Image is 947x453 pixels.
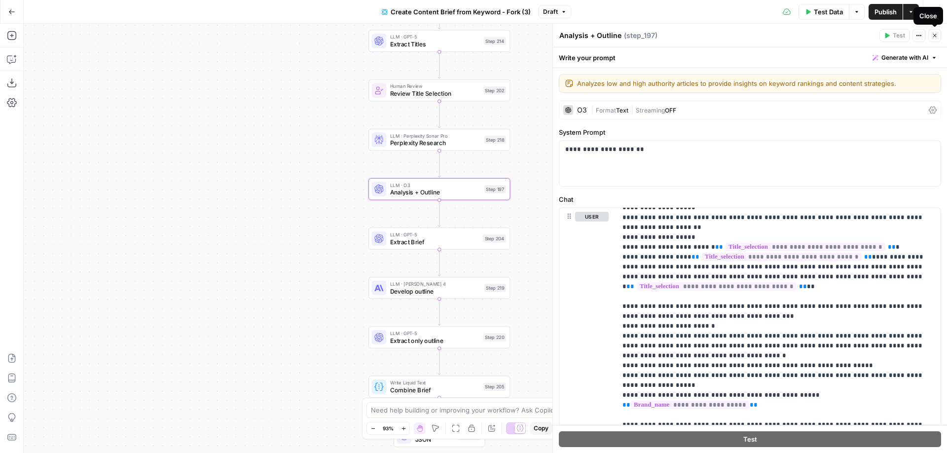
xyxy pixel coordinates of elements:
g: Edge from step_198 to step_214 [438,2,441,29]
span: LLM · GPT-5 [390,330,480,337]
button: Copy [530,422,552,435]
span: Extract Titles [390,39,480,49]
div: Step 204 [483,234,506,243]
div: Write your prompt [553,47,947,68]
span: Publish [874,7,897,17]
span: Generate with AI [881,53,928,62]
span: Text [616,107,628,114]
button: Draft [539,5,571,18]
span: Format [596,107,616,114]
button: Create Content Brief from Keyword - Fork (3) [376,4,537,20]
span: OFF [665,107,676,114]
span: Test [893,31,905,40]
span: Human Review [390,82,480,90]
button: Generate with AI [869,51,941,64]
span: | [591,105,596,114]
div: Human ReviewReview Title SelectionStep 202 [368,79,510,101]
span: Perplexity Research [390,138,481,148]
button: Test [559,431,941,447]
div: O3 [577,107,587,113]
div: LLM · Perplexity Sonar ProPerplexity ResearchStep 218 [368,129,510,151]
div: LLM · [PERSON_NAME] 4Develop outlineStep 219 [368,277,510,299]
div: LLM · O3Analysis + OutlineStep 197 [368,178,510,200]
div: LLM · GPT-5Extract BriefStep 204 [368,227,510,249]
span: LLM · O3 [390,182,481,189]
span: Develop outline [390,287,481,296]
textarea: Analysis + Outline [559,31,621,40]
g: Edge from step_219 to step_220 [438,299,441,326]
g: Edge from step_197 to step_204 [438,200,441,227]
span: Copy [534,424,548,433]
div: Write Liquid TextCombine BriefStep 205 [368,376,510,398]
span: Review Title Selection [390,89,480,98]
span: LLM · Perplexity Sonar Pro [390,132,481,139]
span: Extract only outline [390,336,480,345]
span: Combine Brief [390,385,480,395]
label: System Prompt [559,127,941,137]
button: Test [879,29,910,42]
g: Edge from step_220 to step_205 [438,348,441,375]
button: Test Data [799,4,849,20]
g: Edge from step_202 to step_218 [438,101,441,128]
div: Step 203 [458,432,481,441]
div: LLM · GPT-5Extract only outlineStep 220 [368,326,510,348]
div: Step 219 [484,284,506,292]
span: LLM · [PERSON_NAME] 4 [390,280,481,288]
button: user [575,212,609,222]
span: Streaming [636,107,665,114]
div: Step 202 [483,86,506,95]
div: Close [919,11,937,21]
span: Extract Brief [390,237,479,247]
div: Step 214 [484,37,506,45]
span: Draft [543,7,558,16]
div: Step 218 [484,136,506,144]
span: Test Data [814,7,843,17]
div: Step 205 [483,382,506,391]
span: 93% [383,424,394,432]
g: Edge from step_204 to step_219 [438,250,441,276]
span: | [628,105,636,114]
textarea: Analyzes low and high authority articles to provide insights on keyword rankings and content stra... [577,78,935,88]
g: Edge from step_218 to step_197 [438,151,441,177]
span: JSON [415,435,455,444]
span: Create Content Brief from Keyword - Fork (3) [391,7,531,17]
span: ( step_197 ) [624,31,657,40]
div: LLM · GPT-5Extract TitlesStep 214 [368,30,510,52]
span: LLM · GPT-5 [390,231,479,238]
g: Edge from step_214 to step_202 [438,52,441,78]
span: Write Liquid Text [390,379,480,386]
div: Step 197 [484,185,506,193]
button: Publish [869,4,903,20]
div: Step 220 [483,333,506,341]
span: Analysis + Outline [390,188,481,197]
span: Test [743,434,757,444]
label: Chat [559,194,941,204]
span: LLM · GPT-5 [390,33,480,40]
